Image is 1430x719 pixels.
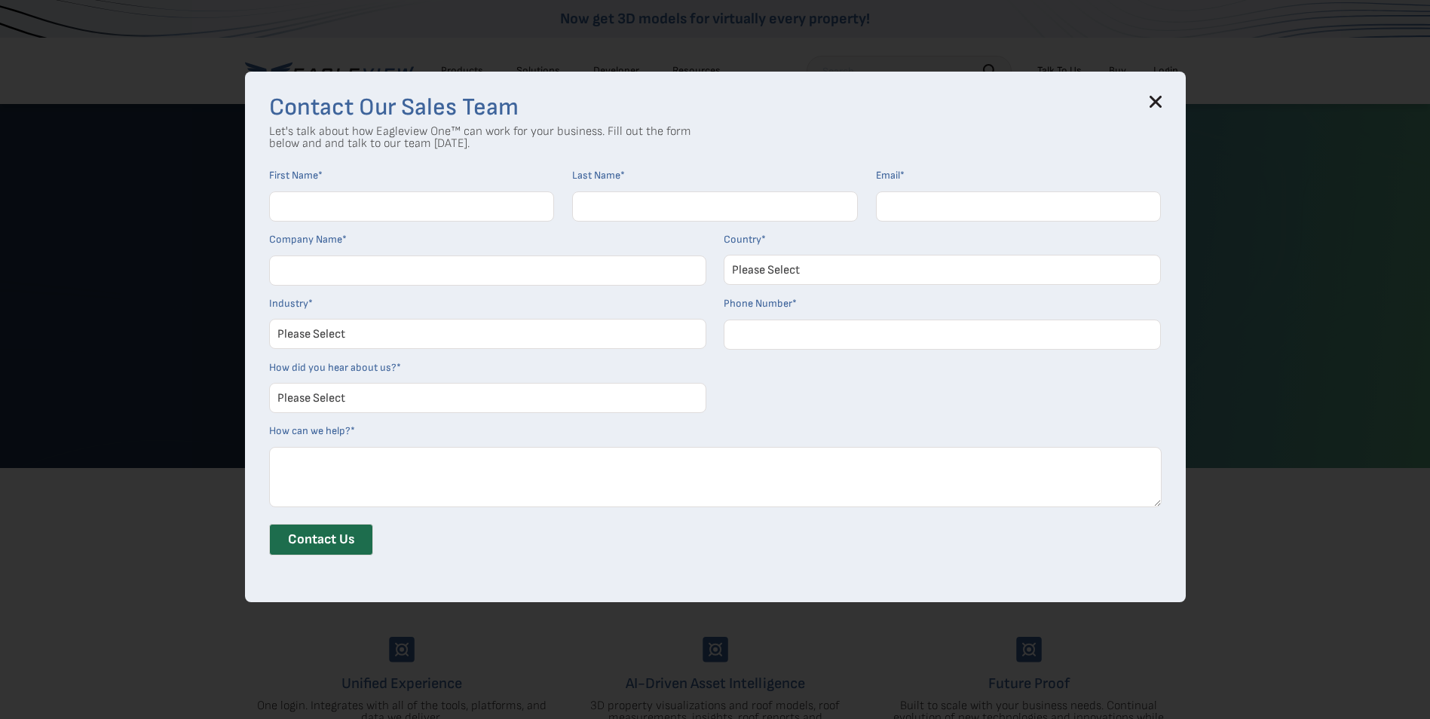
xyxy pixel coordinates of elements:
[269,424,351,437] span: How can we help?
[269,233,342,246] span: Company Name
[572,169,620,182] span: Last Name
[724,297,792,310] span: Phone Number
[269,169,318,182] span: First Name
[876,169,900,182] span: Email
[269,524,373,555] input: Contact Us
[269,96,1162,120] h3: Contact Our Sales Team
[269,297,308,310] span: Industry
[269,126,691,150] p: Let's talk about how Eagleview One™ can work for your business. Fill out the form below and and t...
[724,233,761,246] span: Country
[269,361,397,374] span: How did you hear about us?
